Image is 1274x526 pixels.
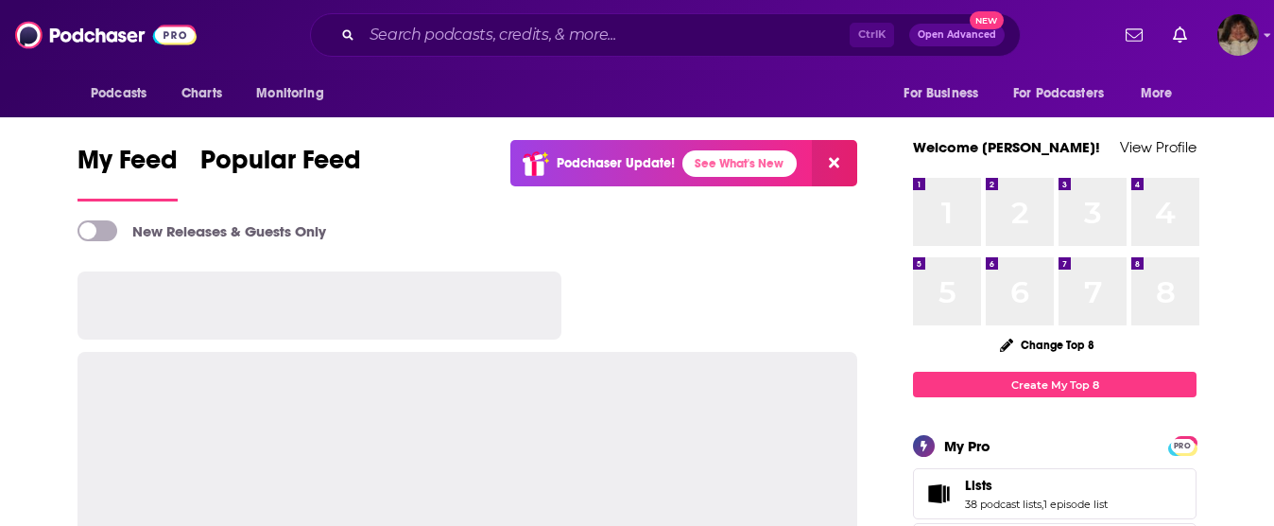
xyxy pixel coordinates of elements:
[890,76,1002,112] button: open menu
[1171,438,1194,452] a: PRO
[1217,14,1259,56] button: Show profile menu
[944,437,990,455] div: My Pro
[1013,80,1104,107] span: For Podcasters
[243,76,348,112] button: open menu
[200,144,361,187] span: Popular Feed
[181,80,222,107] span: Charts
[913,138,1100,156] a: Welcome [PERSON_NAME]!
[682,150,797,177] a: See What's New
[200,144,361,202] a: Popular Feed
[1165,19,1195,51] a: Show notifications dropdown
[362,20,850,50] input: Search podcasts, credits, & more...
[77,144,178,187] span: My Feed
[965,498,1042,511] a: 38 podcast lists
[1120,138,1197,156] a: View Profile
[1001,76,1131,112] button: open menu
[1217,14,1259,56] img: User Profile
[15,17,197,53] img: Podchaser - Follow, Share and Rate Podcasts
[169,76,233,112] a: Charts
[920,481,957,507] a: Lists
[1141,80,1173,107] span: More
[77,220,326,241] a: New Releases & Guests Only
[1118,19,1150,51] a: Show notifications dropdown
[913,372,1197,397] a: Create My Top 8
[1171,439,1194,453] span: PRO
[970,11,1004,29] span: New
[989,333,1106,357] button: Change Top 8
[310,13,1021,57] div: Search podcasts, credits, & more...
[904,80,978,107] span: For Business
[557,155,675,171] p: Podchaser Update!
[913,468,1197,519] span: Lists
[909,24,1005,46] button: Open AdvancedNew
[77,76,171,112] button: open menu
[965,477,992,494] span: Lists
[256,80,323,107] span: Monitoring
[965,477,1108,494] a: Lists
[1043,498,1108,511] a: 1 episode list
[918,30,996,40] span: Open Advanced
[1042,498,1043,511] span: ,
[1128,76,1197,112] button: open menu
[850,23,894,47] span: Ctrl K
[77,144,178,202] a: My Feed
[91,80,146,107] span: Podcasts
[1217,14,1259,56] span: Logged in as angelport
